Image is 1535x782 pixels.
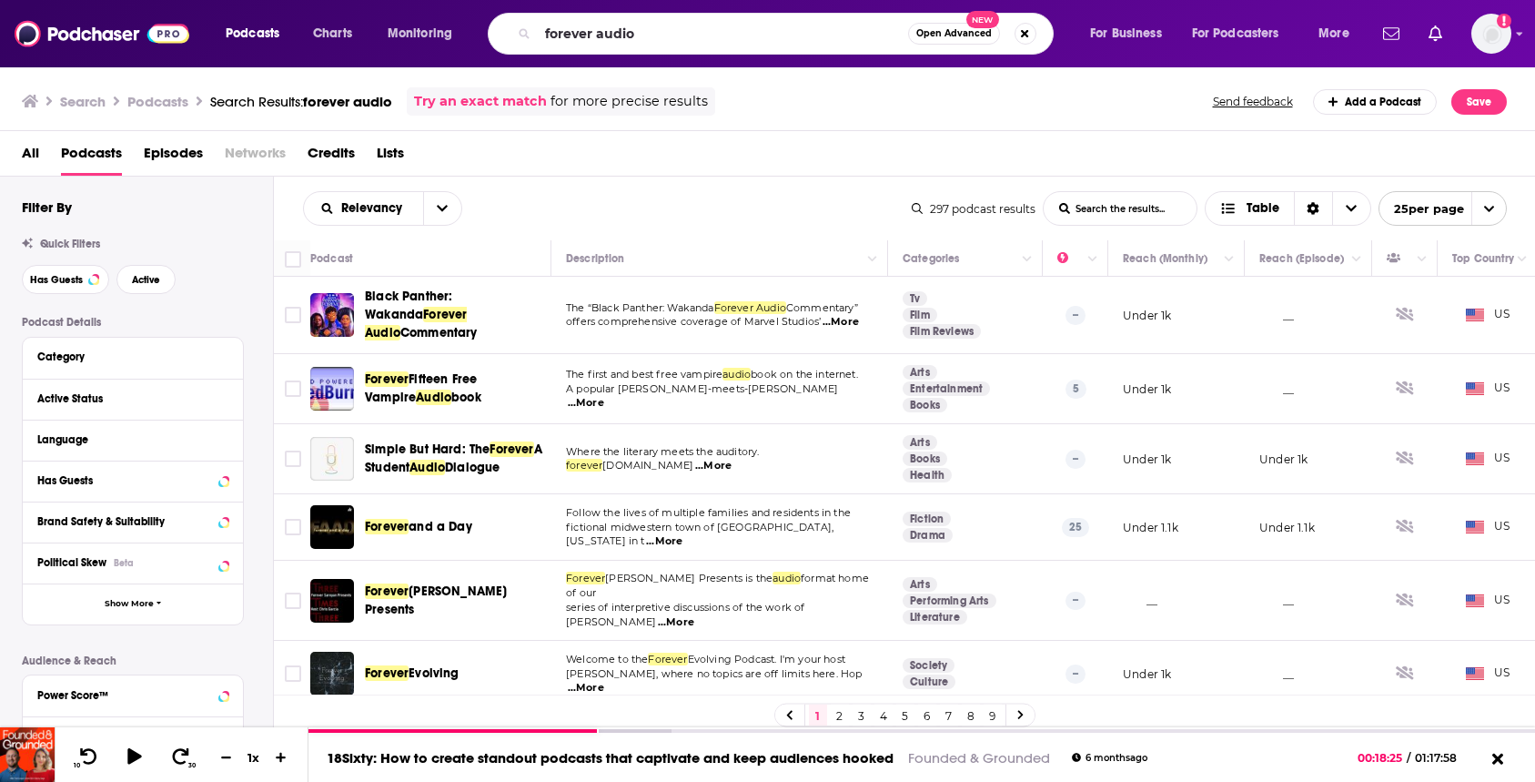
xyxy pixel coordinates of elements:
[1466,306,1510,324] span: US
[365,289,452,322] span: Black Panther: Wakanda
[451,390,481,405] span: book
[105,599,154,609] span: Show More
[903,291,927,306] a: Tv
[831,705,849,726] a: 2
[365,665,459,683] a: ForeverEvolving
[1218,249,1240,270] button: Column Actions
[903,381,990,396] a: Entertainment
[903,365,937,380] a: Arts
[984,705,1002,726] a: 9
[809,705,827,726] a: 1
[903,658,954,673] a: Society
[37,474,213,487] div: Has Guests
[285,381,301,397] span: Toggle select row
[74,762,80,769] span: 10
[22,138,39,176] span: All
[903,610,967,625] a: Literature
[37,469,228,492] button: Has Guests
[70,746,105,769] button: 10
[310,652,354,696] img: Forever Evolving
[1123,381,1171,397] p: Under 1k
[1205,191,1371,226] button: Choose View
[566,653,648,665] span: Welcome to the
[568,681,604,696] span: ...More
[15,16,189,51] img: Podchaser - Follow, Share and Rate Podcasts
[40,238,100,250] span: Quick Filters
[1376,18,1407,49] a: Show notifications dropdown
[1259,248,1344,269] div: Reach (Episode)
[823,315,859,330] span: ...More
[1259,520,1315,535] p: Under 1.1k
[602,459,693,472] span: [DOMAIN_NAME]
[1247,202,1279,215] span: Table
[285,519,301,535] span: Toggle select row
[722,368,751,381] span: audio
[116,265,176,294] button: Active
[903,308,937,322] a: Film
[1471,14,1511,54] button: Show profile menu
[409,665,459,681] span: Evolving
[903,248,959,269] div: Categories
[566,382,838,395] span: A popular [PERSON_NAME]-meets-[PERSON_NAME]
[1451,89,1507,115] button: Save
[566,248,624,269] div: Description
[714,301,786,314] span: Forever Audio
[303,191,462,226] h2: Choose List sort
[966,11,999,28] span: New
[365,519,409,534] span: Forever
[285,593,301,609] span: Toggle select row
[37,556,106,569] span: Political Skew
[37,515,213,528] div: Brand Safety & Suitability
[22,265,109,294] button: Has Guests
[1511,249,1533,270] button: Column Actions
[773,572,801,584] span: audio
[1065,450,1086,468] p: --
[37,433,217,446] div: Language
[445,460,500,475] span: Dialogue
[1346,249,1368,270] button: Column Actions
[566,368,722,381] span: The first and best free vampire
[566,506,851,519] span: Follow the lives of multiple families and residents in the
[962,705,980,726] a: 8
[912,202,1035,216] div: 297 podcast results
[365,665,409,681] span: Forever
[566,667,862,680] span: [PERSON_NAME], where no topics are off limits here. Hop
[416,390,451,405] span: Audio
[1065,380,1086,398] p: 5
[37,428,228,451] button: Language
[365,584,409,599] span: Forever
[22,316,244,329] p: Podcast Details
[1378,191,1507,226] button: open menu
[1065,592,1086,610] p: --
[903,324,981,339] a: Film Reviews
[365,288,545,342] a: Black Panther: WakandaForever AudioCommentary
[1387,248,1412,269] div: Has Guests
[903,577,937,592] a: Arts
[1410,751,1475,765] span: 01:17:58
[751,368,858,381] span: book on the internet.
[550,91,708,112] span: for more precise results
[903,594,996,608] a: Performing Arts
[1313,89,1438,115] a: Add a Podcast
[365,442,542,475] span: A Student
[566,572,869,599] span: format home of our
[365,442,490,457] span: Simple But Hard: The
[1082,249,1104,270] button: Column Actions
[414,91,547,112] a: Try an exact match
[1123,308,1171,323] p: Under 1k
[566,445,760,458] span: Where the literary meets the auditory.
[61,138,122,176] a: Podcasts
[423,192,461,225] button: open menu
[1180,19,1306,48] button: open menu
[1294,192,1332,225] div: Sort Direction
[365,441,545,477] a: Simple But Hard: TheForeverA StudentAudioDialogue
[1421,18,1449,49] a: Show notifications dropdown
[566,459,602,472] span: forever
[566,315,821,328] span: offers comprehensive coverage of Marvel Studios’
[646,534,682,549] span: ...More
[37,725,228,747] button: Reach (Monthly)
[1123,593,1157,608] p: __
[1123,452,1171,467] p: Under 1k
[365,371,545,407] a: ForeverFifteen Free VampireAudiobook
[400,325,478,340] span: Commentary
